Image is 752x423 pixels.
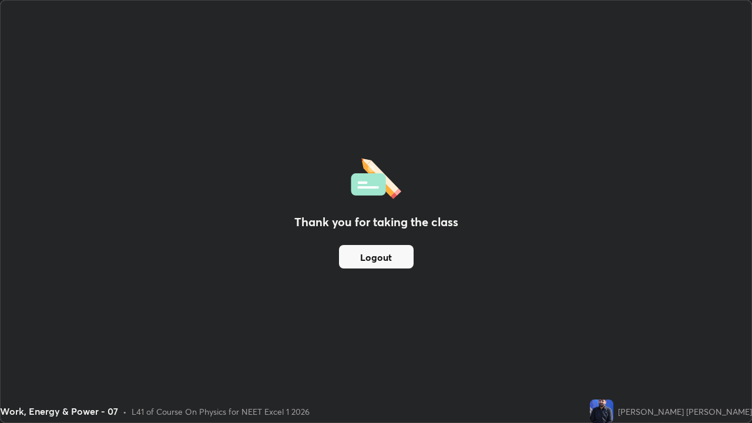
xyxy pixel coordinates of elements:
[123,405,127,418] div: •
[351,155,401,199] img: offlineFeedback.1438e8b3.svg
[618,405,752,418] div: [PERSON_NAME] [PERSON_NAME]
[590,399,613,423] img: f34a0ffe40ef4429b3e21018fb94e939.jpg
[132,405,310,418] div: L41 of Course On Physics for NEET Excel 1 2026
[294,213,458,231] h2: Thank you for taking the class
[339,245,414,268] button: Logout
